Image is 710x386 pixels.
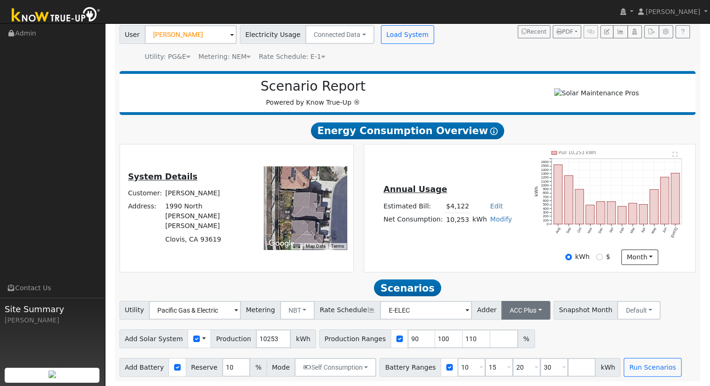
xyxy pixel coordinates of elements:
text: 600 [543,199,548,203]
text: Sep [565,227,572,234]
span: User [120,25,145,44]
text: 1200 [541,175,548,179]
span: Site Summary [5,303,100,315]
span: Battery Ranges [380,358,441,377]
a: Modify [490,215,512,223]
text: Jun [661,227,668,234]
text: Oct [576,227,583,233]
span: Production Ranges [319,329,391,348]
button: Keyboard shortcuts [293,243,300,250]
button: Settings [659,25,673,38]
span: Production [211,329,256,348]
td: $4,122 [444,200,471,213]
button: Map Data [306,243,325,250]
td: Estimated Bill: [382,200,444,213]
input: Select a Rate Schedule [380,301,472,320]
rect: onclick="" [575,189,583,224]
text: 0 [547,222,548,226]
button: PDF [553,25,581,38]
text: Mar [629,227,636,234]
span: Mode [267,358,295,377]
text: Dec [598,227,604,234]
text: Pull 10,253 kWh [559,150,597,155]
button: Run Scenarios [624,358,681,377]
span: PDF [556,29,573,35]
a: Terms (opens in new tab) [331,243,344,249]
span: Scenarios [374,279,441,296]
text: Feb [619,227,625,234]
rect: onclick="" [661,177,669,224]
button: Default [617,301,661,320]
img: Know True-Up [7,5,105,26]
span: Add Battery [120,358,169,377]
td: kWh [471,213,488,227]
span: Reserve [186,358,223,377]
span: Alias: HE1 [259,53,325,60]
input: Select a Utility [149,301,241,320]
text: 900 [543,187,548,191]
label: kWh [575,252,590,262]
span: [PERSON_NAME] [646,8,700,15]
text: [DATE] [670,227,678,238]
button: Self Consumption [295,358,376,377]
text: 1500 [541,164,548,168]
rect: onclick="" [628,203,637,224]
rect: onclick="" [639,204,647,224]
rect: onclick="" [618,206,626,224]
div: [PERSON_NAME] [5,315,100,325]
rect: onclick="" [650,190,658,224]
a: Help Link [675,25,690,38]
span: % [250,358,267,377]
text: 400 [543,207,548,211]
span: kWh [595,358,620,377]
text: Jan [608,227,614,234]
span: kWh [290,329,316,348]
text: 100 [543,218,548,222]
button: Load System [381,25,434,44]
img: Solar Maintenance Pros [554,88,639,98]
button: Login As [627,25,642,38]
rect: onclick="" [586,205,594,224]
input: $ [596,254,603,260]
span: Utility [120,301,150,320]
span: Metering [240,301,281,320]
span: % [518,329,534,348]
button: Edit User [600,25,613,38]
text: 1400 [541,168,548,172]
text: 800 [543,191,548,195]
u: Annual Usage [383,185,447,194]
button: month [621,250,658,265]
text: 300 [543,210,548,214]
span: Adder [471,301,502,320]
i: Show Help [490,128,498,135]
rect: onclick="" [597,201,605,224]
input: Select a User [145,25,237,44]
div: Utility: PG&E [145,52,190,62]
span: Rate Schedule [314,301,380,320]
a: Open this area in Google Maps (opens a new window) [266,237,297,250]
label: $ [606,252,610,262]
div: Metering: NEM [198,52,251,62]
span: Add Solar System [120,329,189,348]
text:  [673,151,678,157]
text: 200 [543,214,548,218]
text: 700 [543,195,548,199]
button: Recent [518,25,550,38]
rect: onclick="" [607,201,616,224]
text: 500 [543,202,548,207]
td: Customer: [127,186,164,200]
td: Clovis, CA 93619 [164,233,251,246]
td: 1990 North [PERSON_NAME] [PERSON_NAME] [164,200,251,233]
text: Nov [587,227,593,234]
button: Connected Data [305,25,374,44]
img: retrieve [49,371,56,378]
rect: onclick="" [564,176,573,224]
text: 1100 [541,179,548,184]
input: kWh [565,254,572,260]
button: NBT [280,301,315,320]
button: ACC Plus [501,301,550,320]
td: 10,253 [444,213,471,227]
rect: onclick="" [671,173,680,224]
text: 1000 [541,183,548,187]
text: Aug [555,227,561,234]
